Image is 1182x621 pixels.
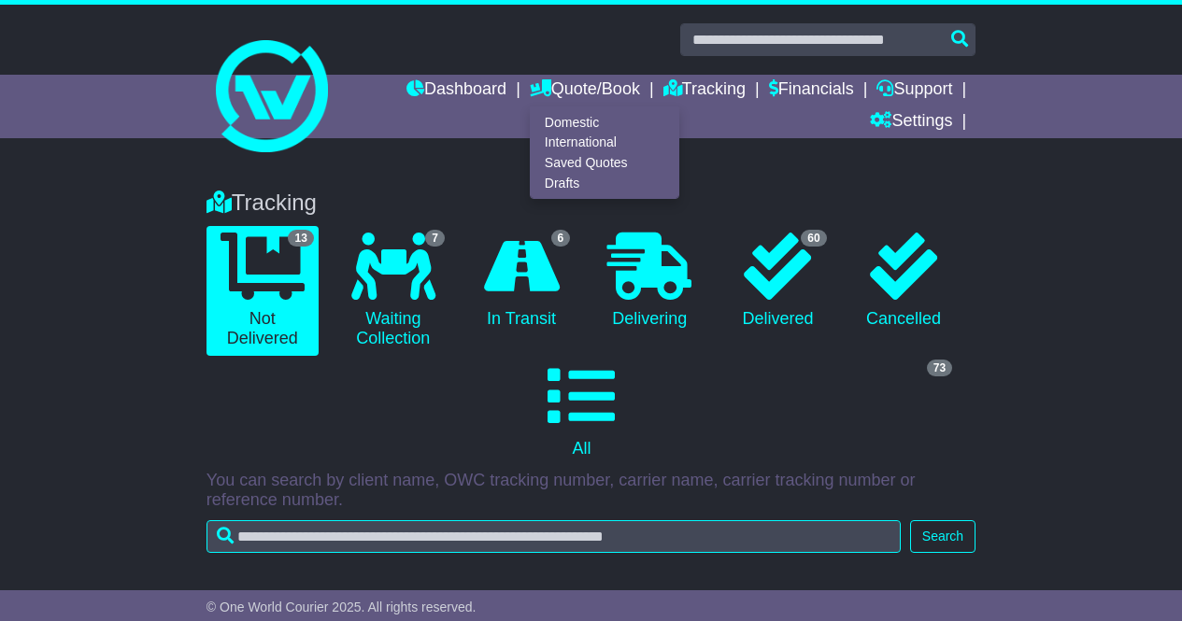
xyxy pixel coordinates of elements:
span: 6 [551,230,571,247]
button: Search [910,520,976,553]
div: Quote/Book [530,106,679,199]
a: Settings [870,106,952,138]
a: Domestic [531,112,678,133]
div: Tracking [197,190,985,217]
a: 73 All [206,356,957,466]
a: Quote/Book [530,75,640,106]
a: Saved Quotes [531,153,678,174]
a: International [531,133,678,153]
a: Tracking [663,75,746,106]
a: 60 Delivered [724,226,831,336]
a: Financials [769,75,854,106]
a: Cancelled [850,226,957,336]
span: 13 [288,230,313,247]
span: 60 [801,230,826,247]
span: 7 [425,230,445,247]
a: 7 Waiting Collection [337,226,449,356]
a: Support [876,75,952,106]
a: 6 In Transit [468,226,575,336]
span: 73 [927,360,952,376]
a: Dashboard [406,75,506,106]
p: You can search by client name, OWC tracking number, carrier name, carrier tracking number or refe... [206,471,976,511]
a: Delivering [593,226,705,336]
span: © One World Courier 2025. All rights reserved. [206,600,477,614]
a: 13 Not Delivered [206,226,319,356]
a: Drafts [531,173,678,193]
